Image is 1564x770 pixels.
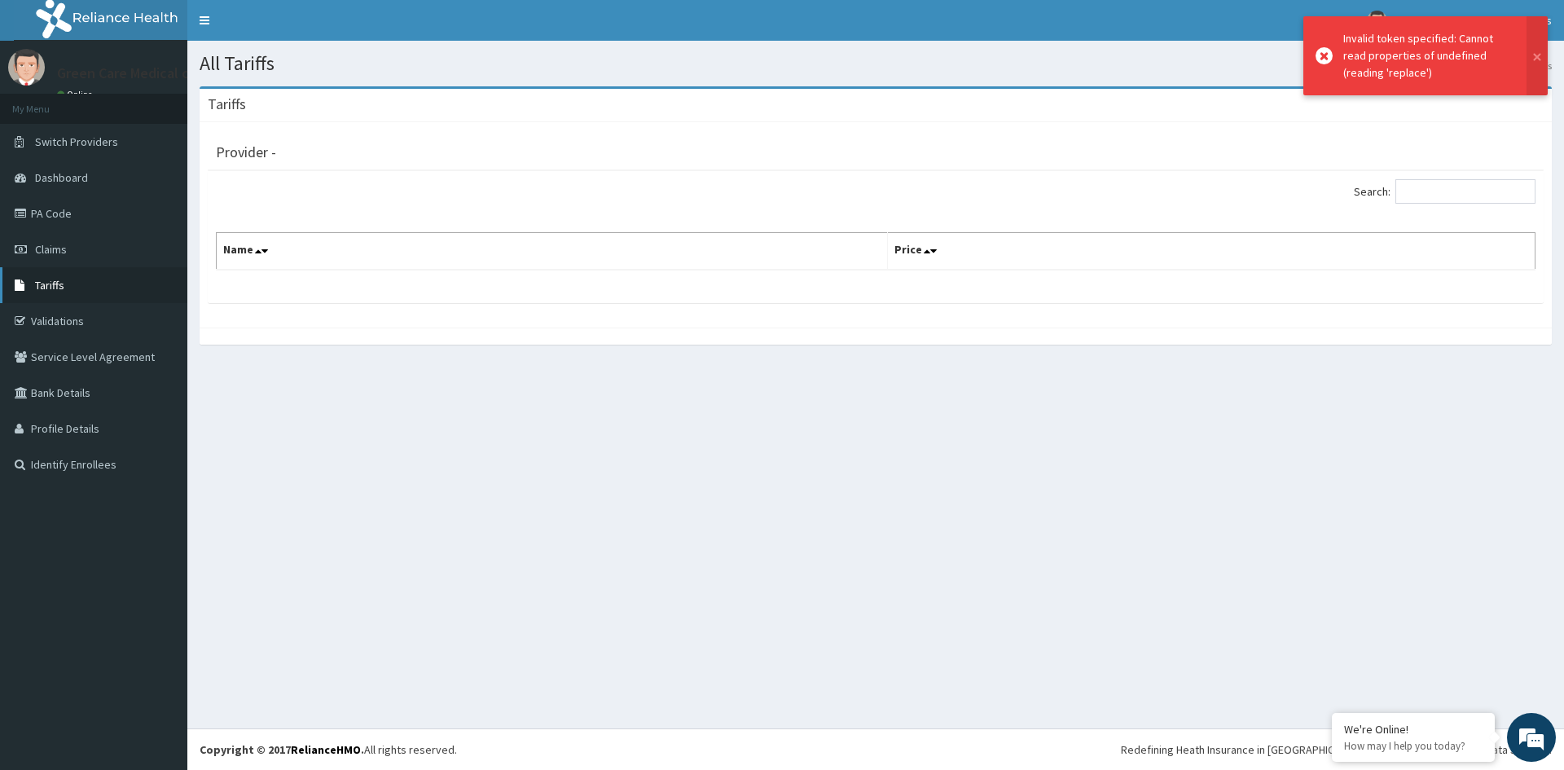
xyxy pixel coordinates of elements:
[216,145,276,160] h3: Provider -
[888,233,1535,271] th: Price
[291,742,361,757] a: RelianceHMO
[1344,739,1483,753] p: How may I help you today?
[1343,30,1511,81] div: Invalid token specified: Cannot read properties of undefined (reading 'replace')
[200,742,364,757] strong: Copyright © 2017 .
[187,728,1564,770] footer: All rights reserved.
[1354,179,1535,204] label: Search:
[1367,11,1387,31] img: User Image
[35,170,88,185] span: Dashboard
[8,49,45,86] img: User Image
[1397,13,1552,28] span: Green Care Medical consultants
[57,66,258,81] p: Green Care Medical consultants
[35,278,64,293] span: Tariffs
[1121,741,1552,758] div: Redefining Heath Insurance in [GEOGRAPHIC_DATA] using Telemedicine and Data Science!
[208,97,246,112] h3: Tariffs
[217,233,888,271] th: Name
[57,89,96,100] a: Online
[1395,179,1535,204] input: Search:
[35,134,118,149] span: Switch Providers
[200,53,1552,74] h1: All Tariffs
[1344,722,1483,737] div: We're Online!
[35,242,67,257] span: Claims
